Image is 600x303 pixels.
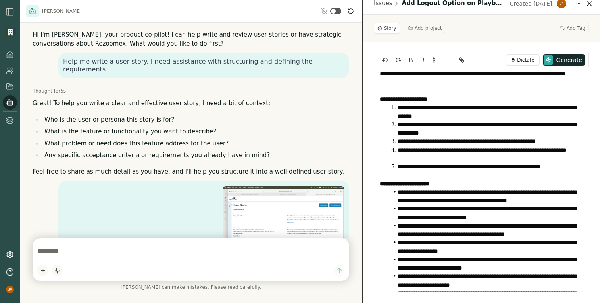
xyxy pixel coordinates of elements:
[42,115,349,125] li: Who is the user or persona this story is for?
[223,186,344,265] img: Screenshot 2025-09-19 at 5.24.38 PM.png
[42,127,349,137] li: What is the feature or functionality you want to describe?
[384,25,396,31] span: Story
[330,8,341,14] button: Toggle ambient mode
[42,8,82,14] span: [PERSON_NAME]
[405,55,416,65] button: Bold
[392,55,404,65] button: redo
[33,88,349,94] div: Thought for 5 s
[556,56,582,64] span: Generate
[557,23,589,33] button: Add Tag
[5,7,15,17] img: sidebar
[431,55,442,65] button: Ordered
[567,25,585,31] span: Add Tag
[3,265,17,279] button: Help
[33,30,349,48] p: Hi I'm [PERSON_NAME], your product co-pilot! I can help write and review user stories or have str...
[37,265,48,276] button: Add content to chat
[33,284,349,290] span: [PERSON_NAME] can make mistakes. Please read carefully.
[456,55,467,65] button: Link
[415,25,442,31] span: Add project
[63,58,344,73] p: Help me write a user story. I need assistance with structuring and defining the requirements.
[42,139,349,149] li: What problem or need does this feature address for the user?
[33,99,349,108] p: Great! To help you write a clear and effective user story, I need a bit of context:
[405,23,446,33] button: Add project
[380,55,391,65] button: undo
[52,265,63,276] button: Start dictation
[6,286,14,293] img: profile
[418,55,429,65] button: Italic
[33,167,349,176] p: Feel free to share as much detail as you have, and I'll help you structure it into a well-defined...
[506,54,539,66] button: Dictate
[517,57,534,63] span: Dictate
[4,26,16,38] img: Organization logo
[443,55,454,65] button: Bullet
[42,151,349,161] li: Any specific acceptance criteria or requirements you already have in mind?
[374,23,400,34] button: Story
[334,265,344,276] button: Send message
[346,6,356,16] button: Reset conversation
[543,54,585,66] button: Generate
